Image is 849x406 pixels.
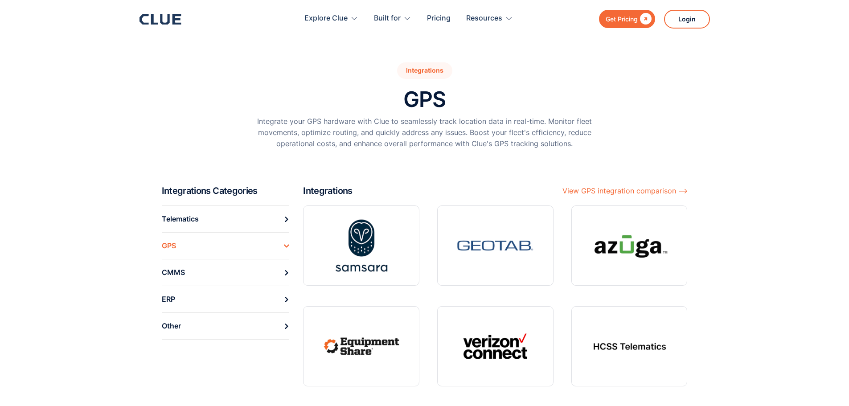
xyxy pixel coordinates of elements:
[562,185,688,197] a: View GPS integration comparison ⟶
[162,319,181,333] div: Other
[466,4,502,33] div: Resources
[162,259,290,286] a: CMMS
[162,286,290,312] a: ERP
[397,62,452,79] div: Integrations
[162,232,290,259] a: GPS
[374,4,401,33] div: Built for
[304,4,358,33] div: Explore Clue
[606,13,638,25] div: Get Pricing
[466,4,513,33] div: Resources
[162,312,290,340] a: Other
[374,4,411,33] div: Built for
[162,185,296,197] h2: Integrations Categories
[304,4,348,33] div: Explore Clue
[162,266,185,279] div: CMMS
[638,13,652,25] div: 
[403,88,446,111] h1: GPS
[664,10,710,29] a: Login
[242,116,607,150] p: Integrate your GPS hardware with Clue to seamlessly track location data in real-time. Monitor fle...
[162,205,290,232] a: Telematics
[303,185,352,197] h2: Integrations
[162,212,199,226] div: Telematics
[162,239,176,253] div: GPS
[599,10,655,28] a: Get Pricing
[162,292,175,306] div: ERP
[427,4,451,33] a: Pricing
